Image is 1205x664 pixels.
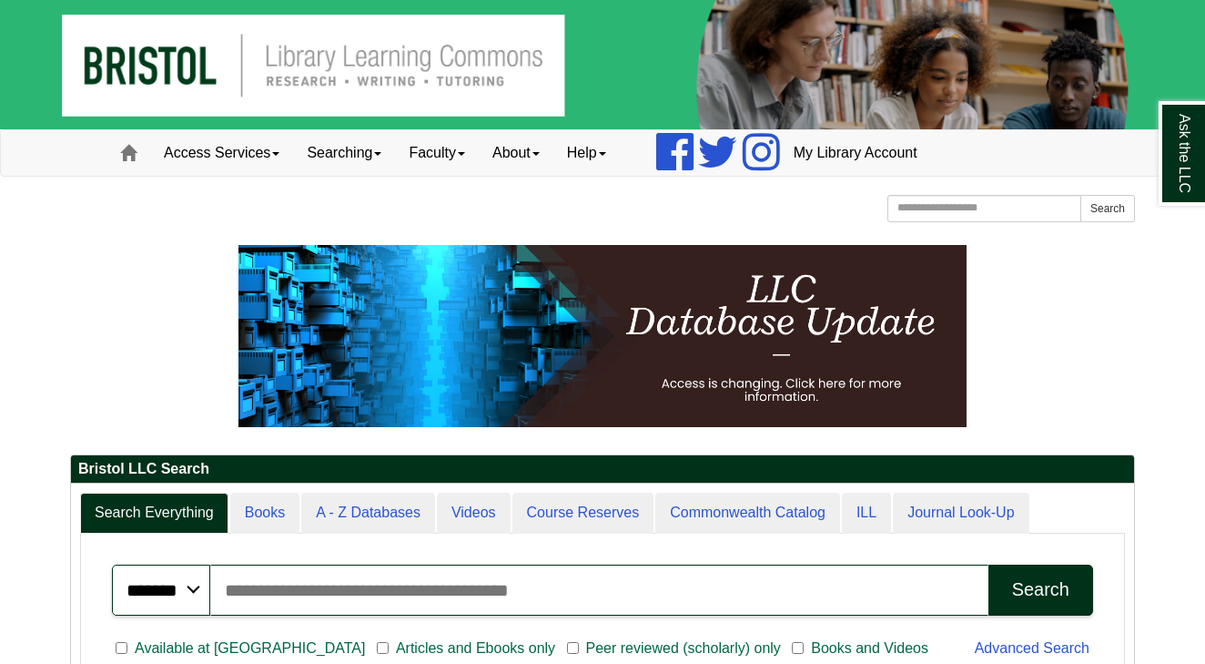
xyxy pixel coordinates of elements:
[893,493,1028,534] a: Journal Look-Up
[842,493,891,534] a: ILL
[1080,195,1135,222] button: Search
[377,640,389,657] input: Articles and Ebooks only
[792,640,804,657] input: Books and Videos
[988,565,1093,616] button: Search
[127,638,372,659] span: Available at [GEOGRAPHIC_DATA]
[238,245,967,427] img: HTML tutorial
[293,130,395,176] a: Searching
[579,638,788,659] span: Peer reviewed (scholarly) only
[80,493,228,534] a: Search Everything
[437,493,511,534] a: Videos
[301,493,435,534] a: A - Z Databases
[116,640,127,657] input: Available at [GEOGRAPHIC_DATA]
[230,493,299,534] a: Books
[1012,579,1069,600] div: Search
[975,640,1089,656] a: Advanced Search
[567,640,579,657] input: Peer reviewed (scholarly) only
[780,130,931,176] a: My Library Account
[512,493,654,534] a: Course Reserves
[553,130,620,176] a: Help
[150,130,293,176] a: Access Services
[655,493,840,534] a: Commonwealth Catalog
[71,455,1134,484] h2: Bristol LLC Search
[804,638,936,659] span: Books and Videos
[479,130,553,176] a: About
[389,638,562,659] span: Articles and Ebooks only
[395,130,479,176] a: Faculty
